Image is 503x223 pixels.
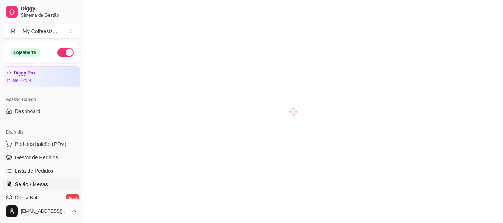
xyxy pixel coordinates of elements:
a: DiggySistema de Gestão [3,3,80,21]
a: Dashboard [3,105,80,117]
span: Diggy Bot [15,194,38,201]
button: Alterar Status [57,48,74,57]
a: Gestor de Pedidos [3,152,80,163]
a: Lista de Pedidos [3,165,80,177]
article: até 22/09 [12,77,31,83]
button: [EMAIL_ADDRESS][DOMAIN_NAME] [3,202,80,220]
div: Acesso Rápido [3,93,80,105]
span: Diggy [21,6,77,12]
span: Salão / Mesas [15,181,48,188]
div: Dia a dia [3,126,80,138]
span: Lista de Pedidos [15,167,54,175]
a: Diggy Proaté 22/09 [3,66,80,87]
span: Sistema de Gestão [21,12,77,18]
div: My Coffeeslz ... [23,28,57,35]
span: Gestor de Pedidos [15,154,58,161]
span: Dashboard [15,108,41,115]
button: Pedidos balcão (PDV) [3,138,80,150]
button: Select a team [3,24,80,39]
article: Diggy Pro [14,70,35,76]
a: Salão / Mesas [3,178,80,190]
a: Diggy Botnovo [3,192,80,204]
span: M [9,28,17,35]
span: Pedidos balcão (PDV) [15,140,66,148]
span: [EMAIL_ADDRESS][DOMAIN_NAME] [21,208,68,214]
div: Loja aberta [9,48,40,57]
